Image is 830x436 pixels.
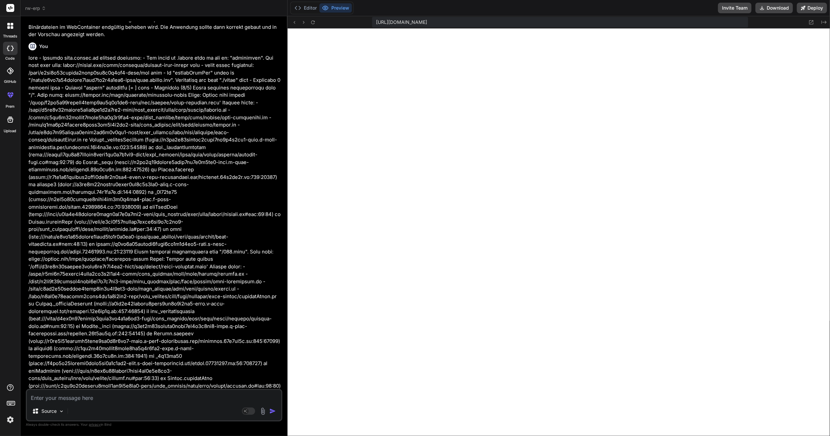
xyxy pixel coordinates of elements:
[39,43,48,50] h6: You
[4,79,16,84] label: GitHub
[5,414,16,425] img: settings
[292,3,319,13] button: Editor
[755,3,793,13] button: Download
[319,3,352,13] button: Preview
[718,3,751,13] button: Invite Team
[3,33,17,39] label: threads
[288,28,830,436] iframe: Preview
[6,56,15,61] label: code
[59,409,64,414] img: Pick Models
[4,128,17,134] label: Upload
[259,408,267,415] img: attachment
[797,3,827,13] button: Deploy
[6,104,15,109] label: prem
[25,5,46,12] span: rw-erp
[26,421,282,428] p: Always double-check its answers. Your in Bind
[28,16,281,38] p: Ich bin zuversichtlich, dass diese Änderung auf Next.js 12.3.4 das Problem mit dem Laden der SWC-...
[41,408,57,414] p: Source
[269,408,276,414] img: icon
[89,422,101,426] span: privacy
[376,19,427,26] span: [URL][DOMAIN_NAME]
